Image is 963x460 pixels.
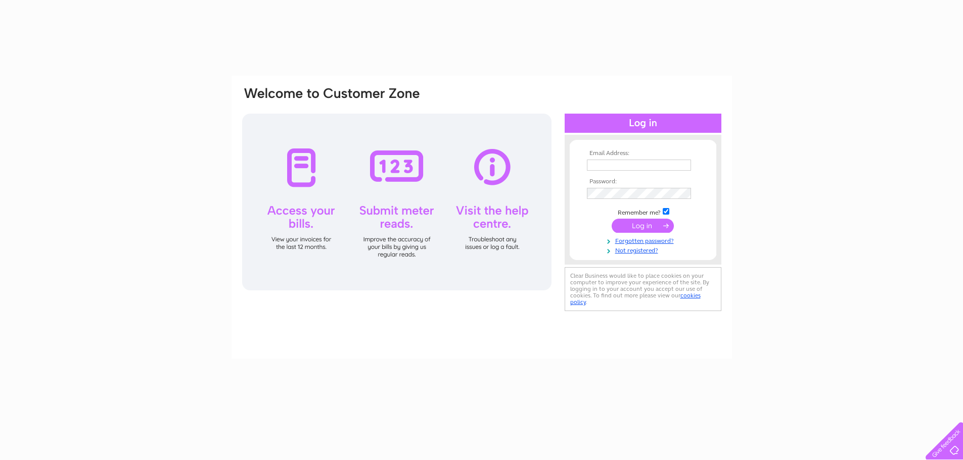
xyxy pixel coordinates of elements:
div: Clear Business would like to place cookies on your computer to improve your experience of the sit... [565,267,721,311]
input: Submit [612,219,674,233]
a: Forgotten password? [587,235,702,245]
a: cookies policy [570,292,701,305]
th: Password: [584,178,702,185]
td: Remember me? [584,207,702,217]
th: Email Address: [584,150,702,157]
a: Not registered? [587,245,702,254]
